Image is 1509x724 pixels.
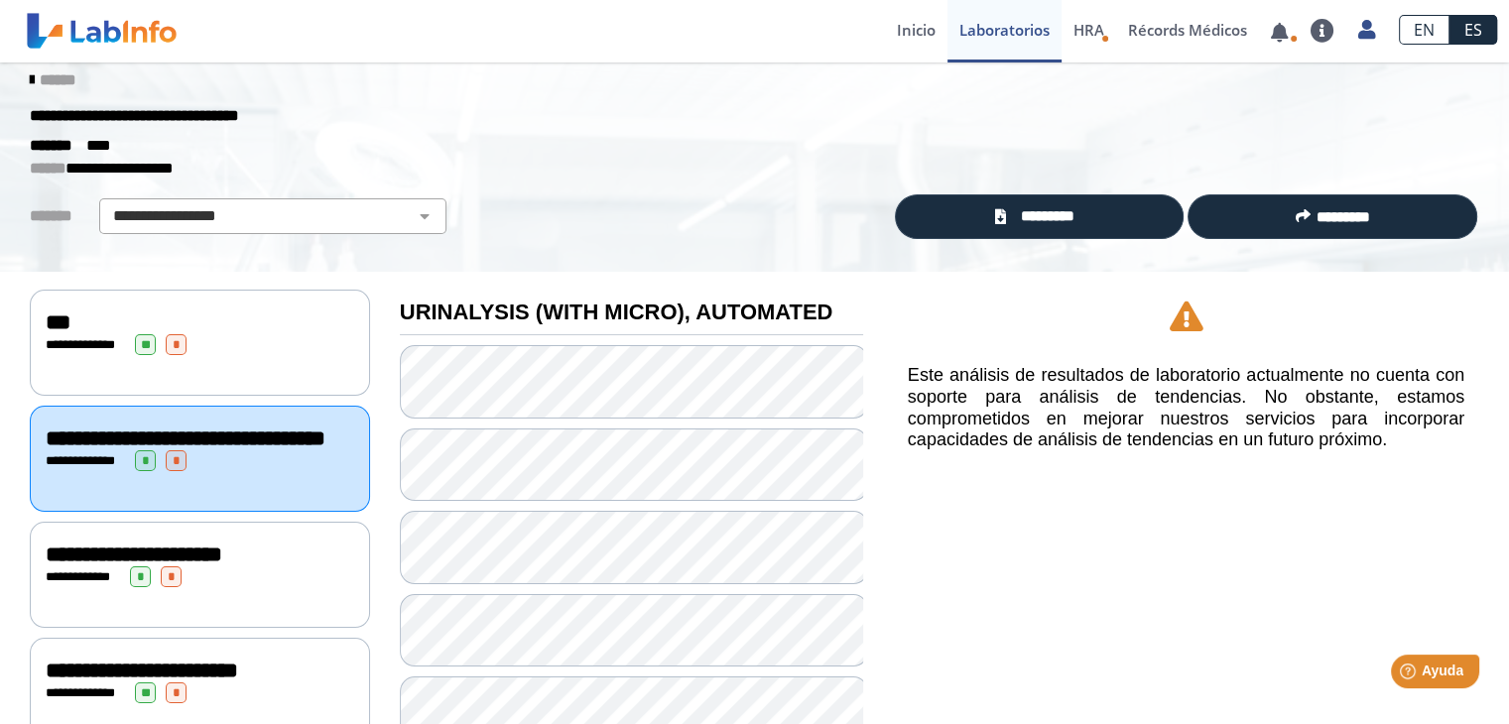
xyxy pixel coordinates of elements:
a: ES [1449,15,1497,45]
a: EN [1399,15,1449,45]
span: HRA [1073,20,1104,40]
h5: Este análisis de resultados de laboratorio actualmente no cuenta con soporte para análisis de ten... [908,365,1464,450]
b: URINALYSIS (WITH MICRO), AUTOMATED [400,300,833,324]
iframe: Help widget launcher [1332,647,1487,702]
